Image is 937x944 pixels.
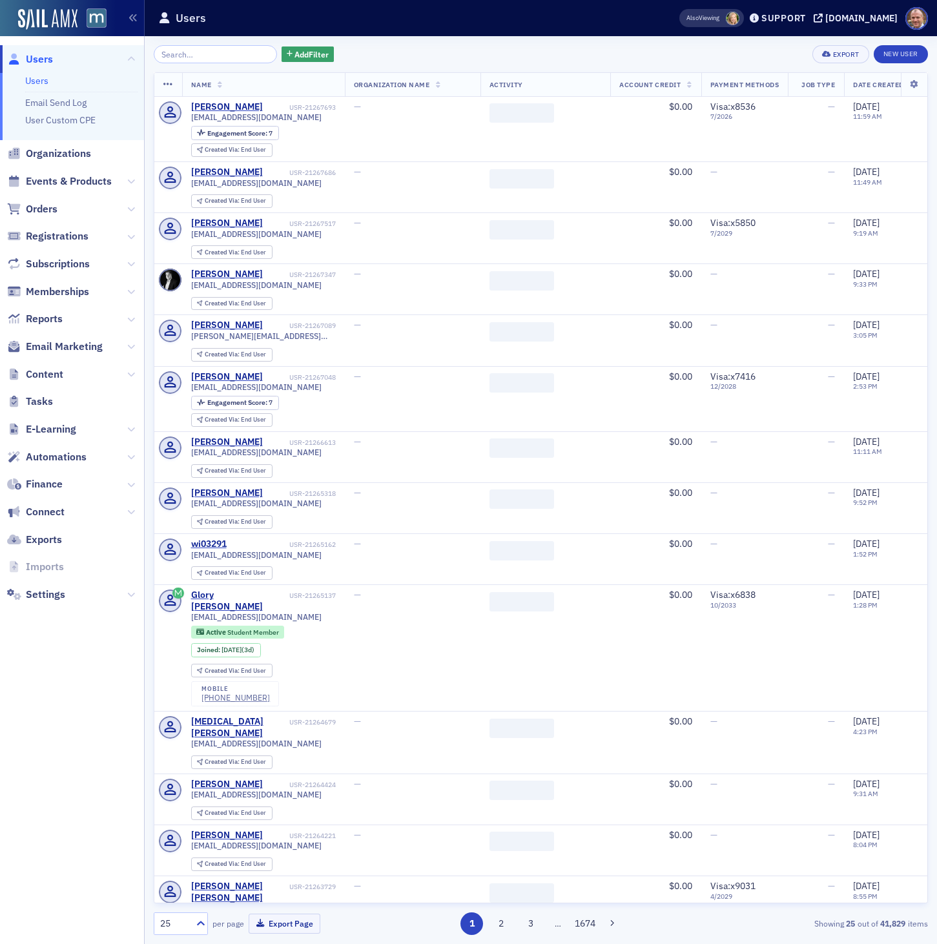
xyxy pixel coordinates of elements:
a: Finance [7,477,63,491]
span: Created Via : [205,808,241,817]
div: Created Via: End User [191,566,273,580]
a: Reports [7,312,63,326]
div: Showing out of items [679,918,928,929]
div: Created Via: End User [191,515,273,529]
span: $0.00 [669,101,692,112]
span: 7 / 2026 [710,112,779,121]
a: Imports [7,560,64,574]
div: 25 [160,917,189,930]
span: [DATE] [853,880,880,892]
img: SailAMX [87,8,107,28]
time: 11:11 AM [853,447,882,456]
span: — [710,487,717,498]
span: — [828,538,835,549]
a: Memberships [7,285,89,299]
button: [DOMAIN_NAME] [814,14,902,23]
div: End User [205,249,266,256]
div: USR-21267347 [265,271,336,279]
div: Created Via: End User [191,245,273,259]
span: ‌ [489,719,554,738]
span: Users [26,52,53,67]
span: [EMAIL_ADDRESS][DOMAIN_NAME] [191,841,322,850]
span: Settings [26,588,65,602]
a: Active Student Member [196,628,278,636]
a: Automations [7,450,87,464]
div: Created Via: End User [191,413,273,427]
span: — [710,778,717,790]
a: Email Marketing [7,340,103,354]
span: — [710,436,717,447]
span: [EMAIL_ADDRESS][DOMAIN_NAME] [191,178,322,188]
span: [DATE] [853,436,880,447]
time: 8:04 PM [853,840,878,849]
span: $0.00 [669,217,692,229]
div: [PERSON_NAME] [PERSON_NAME] [191,881,287,903]
span: Created Via : [205,666,241,675]
div: End User [205,198,266,205]
span: Name [191,80,212,89]
a: Settings [7,588,65,602]
a: [PERSON_NAME] [191,167,263,178]
div: Created Via: End User [191,194,273,208]
a: [PERSON_NAME] [191,218,263,229]
span: Engagement Score : [207,128,269,138]
a: User Custom CPE [25,114,96,126]
time: 1:28 PM [853,600,878,610]
div: End User [205,351,266,358]
div: [MEDICAL_DATA][PERSON_NAME] [191,716,287,739]
div: End User [205,416,266,424]
span: [DATE] [853,319,880,331]
span: Engagement Score : [207,398,269,407]
span: [EMAIL_ADDRESS][DOMAIN_NAME] [191,550,322,560]
a: wi03291 [191,539,227,550]
span: Organization Name [354,80,430,89]
span: — [354,487,361,498]
span: Imports [26,560,64,574]
div: Active: Active: Student Member [191,626,285,639]
span: — [354,166,361,178]
div: End User [205,300,266,307]
span: ‌ [489,832,554,851]
a: Exports [7,533,62,547]
a: Users [25,75,48,87]
span: [EMAIL_ADDRESS][DOMAIN_NAME] [191,612,322,622]
span: Reports [26,312,63,326]
span: — [828,487,835,498]
span: Created Via : [205,299,241,307]
span: [EMAIL_ADDRESS][DOMAIN_NAME] [191,790,322,799]
a: Glory [PERSON_NAME] [191,590,287,612]
span: Viewing [686,14,719,23]
span: Automations [26,450,87,464]
div: USR-21264424 [265,781,336,789]
span: Visa : x7416 [710,371,756,382]
button: 1674 [573,912,596,935]
span: ‌ [489,103,554,123]
span: Add Filter [294,48,329,60]
button: Export [812,45,869,63]
span: [EMAIL_ADDRESS][DOMAIN_NAME] [191,382,322,392]
div: USR-21265162 [229,540,336,549]
div: Export [833,51,860,58]
time: 3:05 PM [853,331,878,340]
span: Registrations [26,229,88,243]
span: [EMAIL_ADDRESS][DOMAIN_NAME] [191,280,322,290]
div: [PERSON_NAME] [191,269,263,280]
a: Content [7,367,63,382]
span: Created Via : [205,757,241,766]
button: 1 [460,912,483,935]
span: $0.00 [669,829,692,841]
span: $0.00 [669,371,692,382]
a: [PERSON_NAME] [191,101,263,113]
span: — [354,319,361,331]
span: $0.00 [669,589,692,600]
img: SailAMX [18,9,77,30]
span: Payment Methods [710,80,779,89]
span: — [710,538,717,549]
span: Connect [26,505,65,519]
div: End User [205,147,266,154]
span: Visa : x8536 [710,101,756,112]
span: Orders [26,202,57,216]
a: New User [874,45,928,63]
div: Created Via: End User [191,464,273,478]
